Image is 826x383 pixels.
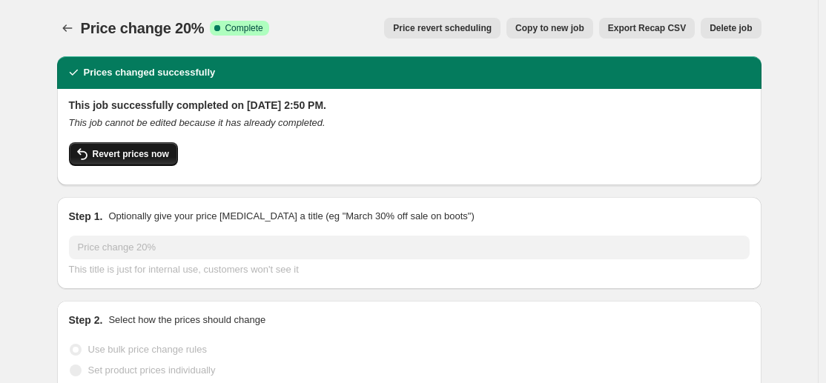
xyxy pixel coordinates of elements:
h2: This job successfully completed on [DATE] 2:50 PM. [69,98,750,113]
span: Export Recap CSV [608,22,686,34]
span: Delete job [710,22,752,34]
span: Price revert scheduling [393,22,492,34]
button: Delete job [701,18,761,39]
span: Use bulk price change rules [88,344,207,355]
button: Revert prices now [69,142,178,166]
h2: Step 1. [69,209,103,224]
input: 30% off holiday sale [69,236,750,259]
span: Complete [225,22,262,34]
span: Price change 20% [81,20,205,36]
span: Revert prices now [93,148,169,160]
span: This title is just for internal use, customers won't see it [69,264,299,275]
i: This job cannot be edited because it has already completed. [69,117,326,128]
p: Select how the prices should change [108,313,265,327]
button: Price change jobs [57,18,78,39]
span: Copy to new job [515,22,584,34]
p: Optionally give your price [MEDICAL_DATA] a title (eg "March 30% off sale on boots") [108,209,474,224]
h2: Step 2. [69,313,103,327]
button: Copy to new job [506,18,593,39]
button: Price revert scheduling [384,18,500,39]
button: Export Recap CSV [599,18,695,39]
h2: Prices changed successfully [84,65,216,80]
span: Set product prices individually [88,364,216,376]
